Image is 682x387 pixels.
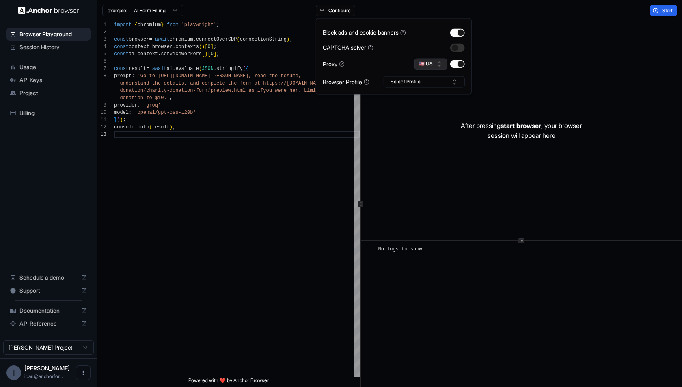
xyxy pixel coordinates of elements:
div: 9 [97,102,106,109]
span: model [114,110,129,115]
span: Support [19,287,78,295]
span: ttps://[DOMAIN_NAME][URL] [266,80,339,86]
div: Browser Playground [6,28,91,41]
div: 2 [97,28,106,36]
div: 1 [97,21,106,28]
span: : [138,102,140,108]
span: prompt [114,73,132,79]
span: result [129,66,146,72]
span: ai [129,51,134,57]
span: . [173,66,175,72]
span: = [146,66,149,72]
div: Support [6,284,91,297]
span: example: [108,7,127,14]
span: = [149,44,152,50]
span: idan@anchorforge.io [24,373,63,379]
img: Anchor Logo [18,7,79,14]
span: browser [129,37,149,42]
div: Usage [6,61,91,74]
button: Open menu [76,365,91,380]
span: API Reference [19,320,78,328]
span: Start [662,7,673,14]
span: } [161,22,164,28]
span: [ [205,44,207,50]
span: donation to $10.' [120,95,169,101]
span: . [173,44,175,50]
button: Start [650,5,677,16]
span: result [152,124,170,130]
span: const [114,37,129,42]
span: serviceWorkers [161,51,202,57]
span: ] [214,51,216,57]
div: Billing [6,107,91,120]
span: = [149,37,152,42]
span: Idan Raman [24,365,70,372]
span: ai [167,66,173,72]
span: connectionString [240,37,287,42]
span: JSON [202,66,214,72]
span: , [170,95,173,101]
span: [ [207,51,210,57]
span: ; [216,22,219,28]
span: = [134,51,137,57]
span: ( [202,51,205,57]
span: 'playwright' [181,22,216,28]
span: ) [170,124,173,130]
button: Select Profile... [384,76,465,87]
span: { [246,66,248,72]
div: 13 [97,131,106,138]
span: evaluate [175,66,199,72]
div: Browser Profile [323,78,369,86]
span: await [155,37,170,42]
span: import [114,22,132,28]
span: ; [216,51,219,57]
span: context [129,44,149,50]
span: Browser Playground [19,30,87,38]
div: CAPTCHA solver [323,43,373,52]
span: ) [120,117,123,123]
span: 0 [211,51,214,57]
span: . [134,124,137,130]
span: ) [287,37,289,42]
span: : [132,73,134,79]
span: const [114,44,129,50]
span: ) [202,44,205,50]
span: chromium [138,22,161,28]
div: 7 [97,65,106,72]
div: 3 [97,36,106,43]
div: API Keys [6,74,91,87]
span: ) [117,117,120,123]
span: you were her. Limit the [263,88,330,93]
div: Proxy [323,60,345,68]
span: Session History [19,43,87,51]
button: 🇺🇸 US [414,58,447,70]
span: donation/charity-donation-form/preview.html as if [120,88,263,93]
span: await [152,66,167,72]
button: Configure [316,5,355,16]
div: 6 [97,58,106,65]
div: Schedule a demo [6,271,91,284]
span: ( [149,124,152,130]
span: contexts [175,44,199,50]
span: console [114,124,134,130]
span: ​ [368,245,372,253]
div: I [6,365,21,380]
span: start browser [501,122,541,130]
span: } [114,117,117,123]
span: , [161,102,164,108]
span: const [114,51,129,57]
span: chromium [170,37,193,42]
div: API Reference [6,317,91,330]
span: API Keys [19,76,87,84]
span: Usage [19,63,87,71]
span: ; [214,44,216,50]
div: 12 [97,124,106,131]
span: Project [19,89,87,97]
span: 'groq' [143,102,161,108]
span: . [193,37,196,42]
span: . [214,66,216,72]
span: stringify [216,66,243,72]
span: : [129,110,132,115]
span: connectOverCDP [196,37,237,42]
span: ( [199,44,202,50]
